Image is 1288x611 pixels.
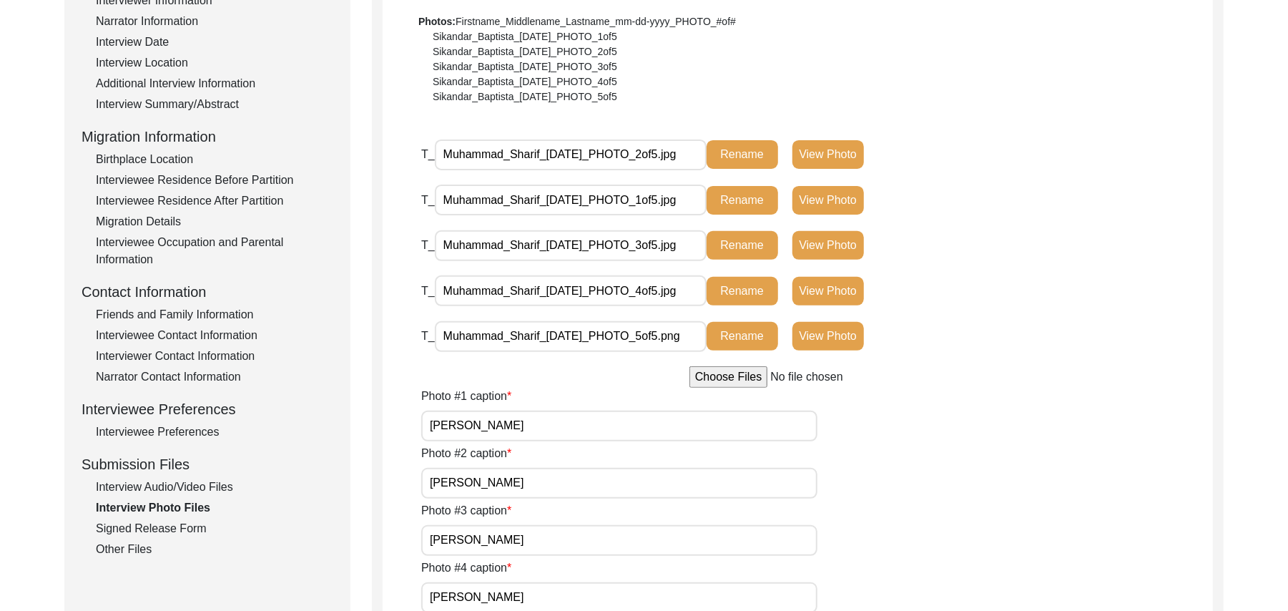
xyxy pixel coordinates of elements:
button: View Photo [792,231,864,260]
div: Contact Information [82,281,333,303]
div: Interviewer Contact Information [96,348,333,365]
div: Interviewee Preferences [96,424,333,441]
div: Interview Summary/Abstract [96,96,333,113]
div: Migration Details [96,213,333,230]
label: Photo #4 caption [421,559,511,577]
button: Rename [707,231,778,260]
button: View Photo [792,277,864,305]
button: Rename [707,186,778,215]
div: Interview Location [96,54,333,72]
span: T_ [421,330,435,342]
div: Interviewee Occupation and Parental Information [96,234,333,268]
span: T_ [421,194,435,206]
div: Narrator Contact Information [96,368,333,386]
button: View Photo [792,140,864,169]
button: Rename [707,140,778,169]
div: Migration Information [82,126,333,147]
div: Interviewee Residence Before Partition [96,172,333,189]
button: View Photo [792,322,864,351]
button: Rename [707,277,778,305]
div: Additional Interview Information [96,75,333,92]
div: Interview Date [96,34,333,51]
label: Photo #2 caption [421,445,511,462]
div: Other Files [96,541,333,558]
div: Signed Release Form [96,520,333,537]
div: Birthplace Location [96,151,333,168]
span: T_ [421,285,435,297]
b: Photos: [418,16,456,27]
button: Rename [707,322,778,351]
div: Interviewee Residence After Partition [96,192,333,210]
div: Interviewee Preferences [82,399,333,420]
div: Interview Photo Files [96,499,333,517]
span: T_ [421,239,435,251]
div: Narrator Information [96,13,333,30]
div: Interviewee Contact Information [96,327,333,344]
span: T_ [421,148,435,160]
label: Photo #1 caption [421,388,511,405]
div: Friends and Family Information [96,306,333,323]
label: Photo #3 caption [421,502,511,519]
button: View Photo [792,186,864,215]
div: Submission Files [82,454,333,475]
div: Interview Audio/Video Files [96,479,333,496]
